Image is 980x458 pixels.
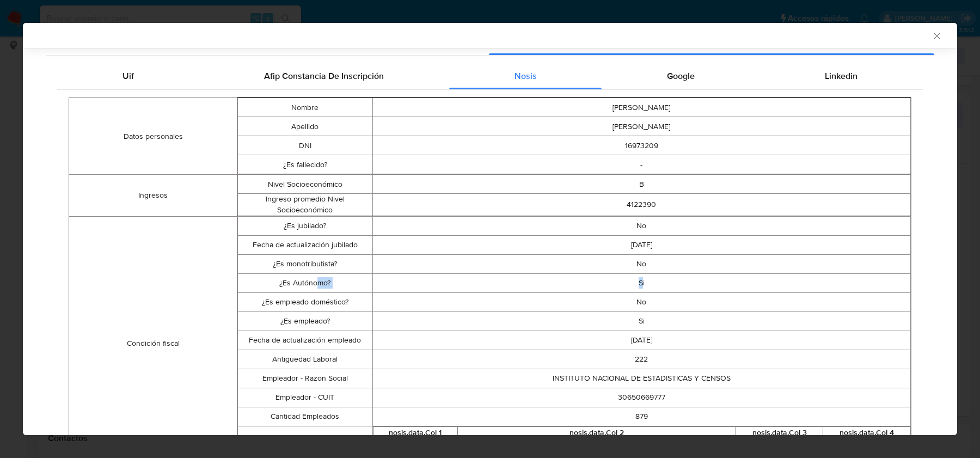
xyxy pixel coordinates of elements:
span: Afip Constancia De Inscripción [264,70,384,82]
td: ¿Es fallecido? [238,155,372,174]
td: Fecha de actualización jubilado [238,235,372,254]
td: [DATE] [372,331,911,350]
td: 222 [372,350,911,369]
td: Empleador - CUIT [238,388,372,407]
span: Google [667,70,695,82]
td: Ingresos [69,175,237,216]
th: nosis.data.Col 1 [373,426,457,439]
td: Fecha de actualización empleado [238,331,372,350]
td: Nivel Socioeconómico [238,175,372,194]
td: Empleadores - Historia Laboral [238,426,372,451]
td: Antiguedad Laboral [238,350,372,369]
td: [DATE] [372,235,911,254]
td: ¿Es empleado? [238,312,372,331]
span: Linkedin [825,70,857,82]
div: Detailed external info [57,63,923,89]
td: 30650669777 [372,388,911,407]
td: 16973209 [372,136,911,155]
div: closure-recommendation-modal [23,23,957,435]
span: Uif [122,70,134,82]
td: ¿Es Autónomo? [238,273,372,292]
span: Nosis [514,70,537,82]
button: Cerrar ventana [932,30,941,40]
td: No [372,216,911,235]
td: DNI [238,136,372,155]
td: Si [372,312,911,331]
td: INSTITUTO NACIONAL DE ESTADISTICAS Y CENSOS [372,369,911,388]
th: nosis.data.Col 3 [736,426,823,439]
td: No [372,292,911,312]
td: Si [372,273,911,292]
td: [PERSON_NAME] [372,117,911,136]
td: No [372,254,911,273]
td: 879 [372,407,911,426]
td: B [372,175,911,194]
td: Empleador - Razon Social [238,369,372,388]
td: ¿Es empleado doméstico? [238,292,372,312]
td: Datos personales [69,98,237,175]
td: 4122390 [372,194,911,216]
th: nosis.data.Col 4 [823,426,910,439]
td: Nombre [238,98,372,117]
td: - [372,155,911,174]
td: Ingreso promedio Nivel Socioeconómico [238,194,372,216]
th: nosis.data.Col 2 [457,426,736,439]
td: Apellido [238,117,372,136]
td: ¿Es jubilado? [238,216,372,235]
td: [PERSON_NAME] [372,98,911,117]
td: Cantidad Empleados [238,407,372,426]
td: ¿Es monotributista? [238,254,372,273]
